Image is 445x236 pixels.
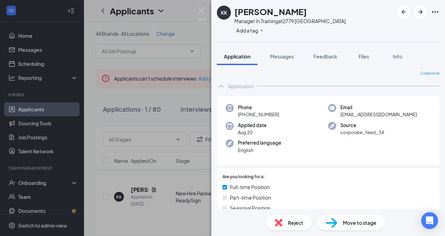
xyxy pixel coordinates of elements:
button: ArrowLeftNew [397,6,410,18]
span: Reject [288,219,303,227]
span: Messages [270,53,294,60]
button: PlusAdd a tag [234,27,266,34]
div: KK [221,9,227,16]
button: ArrowRight [414,6,427,18]
h1: [PERSON_NAME] [234,6,307,18]
span: Preferred language [238,139,281,146]
span: [PHONE_NUMBER] [238,111,279,118]
span: Source [340,122,384,129]
span: Move to stage [343,219,376,227]
span: corporate_feed_34 [340,129,384,136]
span: Are you looking for a: [222,174,265,180]
span: Feedback [313,53,337,60]
div: Application [228,83,254,90]
span: Full-time Position [230,183,270,191]
span: English [238,147,281,154]
span: Part-time Position [230,194,271,201]
span: Seasonal Position [230,204,270,212]
svg: ArrowLeftNew [400,8,408,16]
span: Info [393,53,402,60]
span: Applied date [238,122,267,129]
svg: ChevronUp [217,82,225,90]
div: Open Intercom Messenger [421,212,438,229]
span: Email [340,104,417,111]
span: Phone [238,104,279,111]
span: [EMAIL_ADDRESS][DOMAIN_NAME] [340,111,417,118]
span: Application [224,53,250,60]
span: Aug 20 [238,129,267,136]
svg: ArrowRight [416,8,425,16]
svg: Plus [260,28,264,33]
span: Collapse all [420,71,439,76]
svg: Ellipses [431,8,439,16]
span: Files [359,53,369,60]
div: Manager In Training at 2779 [GEOGRAPHIC_DATA] [234,18,346,25]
